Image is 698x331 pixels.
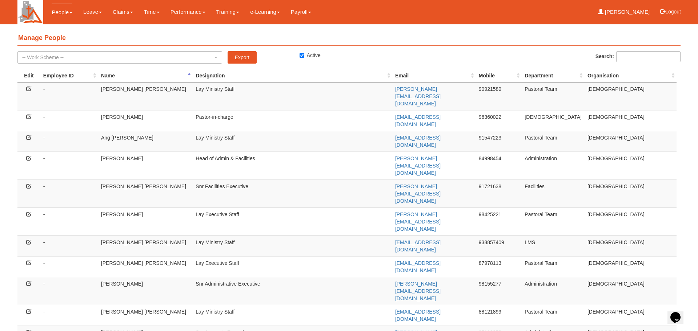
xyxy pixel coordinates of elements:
th: Department : activate to sort column ascending [522,69,585,82]
td: [DEMOGRAPHIC_DATA] [585,131,677,152]
td: Pastoral Team [522,305,585,326]
td: - [40,256,98,277]
td: Lay Ministry Staff [193,235,392,256]
td: 938857409 [476,235,522,256]
a: [PERSON_NAME] [598,4,650,20]
a: Training [216,4,240,20]
th: Employee ID: activate to sort column ascending [40,69,98,82]
a: Performance [171,4,205,20]
a: [PERSON_NAME][EMAIL_ADDRESS][DOMAIN_NAME] [395,281,441,301]
a: [EMAIL_ADDRESS][DOMAIN_NAME] [395,309,441,322]
td: Lay Executive Staff [193,256,392,277]
td: [DEMOGRAPHIC_DATA] [585,235,677,256]
td: 98155277 [476,277,522,305]
td: - [40,305,98,326]
td: - [40,131,98,152]
td: Lay Ministry Staff [193,82,392,110]
td: [DEMOGRAPHIC_DATA] [585,179,677,207]
td: 96360022 [476,110,522,131]
a: [PERSON_NAME][EMAIL_ADDRESS][DOMAIN_NAME] [395,156,441,176]
td: [DEMOGRAPHIC_DATA] [585,305,677,326]
td: Facilities [522,179,585,207]
a: Time [144,4,160,20]
div: -- Work Scheme -- [22,54,213,61]
td: 91547223 [476,131,522,152]
th: Name : activate to sort column descending [98,69,193,82]
td: Snr Facilities Executive [193,179,392,207]
td: [PERSON_NAME] [PERSON_NAME] [98,256,193,277]
button: Logout [655,3,686,20]
label: Search: [595,51,681,62]
a: [EMAIL_ADDRESS][DOMAIN_NAME] [395,239,441,253]
td: [DEMOGRAPHIC_DATA] [585,82,677,110]
td: Administration [522,152,585,179]
td: [DEMOGRAPHIC_DATA] [522,110,585,131]
td: [DEMOGRAPHIC_DATA] [585,256,677,277]
td: Pastoral Team [522,207,585,235]
th: Edit [17,69,40,82]
td: - [40,152,98,179]
td: - [40,179,98,207]
td: [PERSON_NAME] [98,110,193,131]
td: Ang [PERSON_NAME] [98,131,193,152]
th: Organisation : activate to sort column ascending [585,69,677,82]
td: [DEMOGRAPHIC_DATA] [585,277,677,305]
h4: Manage People [17,31,681,46]
td: Pastoral Team [522,131,585,152]
td: [PERSON_NAME] [PERSON_NAME] [98,235,193,256]
a: Payroll [291,4,311,20]
td: 88121899 [476,305,522,326]
td: Snr Administrative Executive [193,277,392,305]
td: [DEMOGRAPHIC_DATA] [585,152,677,179]
td: [PERSON_NAME] [98,152,193,179]
a: e-Learning [250,4,280,20]
td: [PERSON_NAME] [98,207,193,235]
td: [PERSON_NAME] [PERSON_NAME] [98,82,193,110]
input: Active [300,53,304,58]
td: Lay Ministry Staff [193,131,392,152]
td: 98425221 [476,207,522,235]
td: 87978113 [476,256,522,277]
td: - [40,110,98,131]
td: Pastoral Team [522,256,585,277]
td: 91721638 [476,179,522,207]
input: Search: [616,51,681,62]
td: [PERSON_NAME] [PERSON_NAME] [98,305,193,326]
td: [PERSON_NAME] [98,277,193,305]
th: Designation : activate to sort column ascending [193,69,392,82]
td: - [40,277,98,305]
td: [PERSON_NAME] [PERSON_NAME] [98,179,193,207]
a: [EMAIL_ADDRESS][DOMAIN_NAME] [395,135,441,148]
a: Leave [83,4,102,20]
td: [DEMOGRAPHIC_DATA] [585,110,677,131]
td: - [40,207,98,235]
td: Head of Admin & Facilities [193,152,392,179]
td: Lay Executive Staff [193,207,392,235]
a: Export [228,51,257,64]
td: LMS [522,235,585,256]
td: [DEMOGRAPHIC_DATA] [585,207,677,235]
th: Mobile : activate to sort column ascending [476,69,522,82]
td: - [40,82,98,110]
a: [PERSON_NAME][EMAIL_ADDRESS][DOMAIN_NAME] [395,86,441,106]
td: Pastoral Team [522,82,585,110]
iframe: chat widget [667,302,691,324]
label: Active [300,52,321,59]
a: [EMAIL_ADDRESS][DOMAIN_NAME] [395,114,441,127]
button: -- Work Scheme -- [17,51,222,64]
td: 84998454 [476,152,522,179]
td: Administration [522,277,585,305]
td: 90921589 [476,82,522,110]
a: People [52,4,72,21]
a: Claims [113,4,133,20]
td: Lay Ministry Staff [193,305,392,326]
td: - [40,235,98,256]
th: Email : activate to sort column ascending [392,69,476,82]
a: [EMAIL_ADDRESS][DOMAIN_NAME] [395,260,441,273]
a: [PERSON_NAME][EMAIL_ADDRESS][DOMAIN_NAME] [395,183,441,204]
a: [PERSON_NAME][EMAIL_ADDRESS][DOMAIN_NAME] [395,211,441,232]
td: Pastor-in-charge [193,110,392,131]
